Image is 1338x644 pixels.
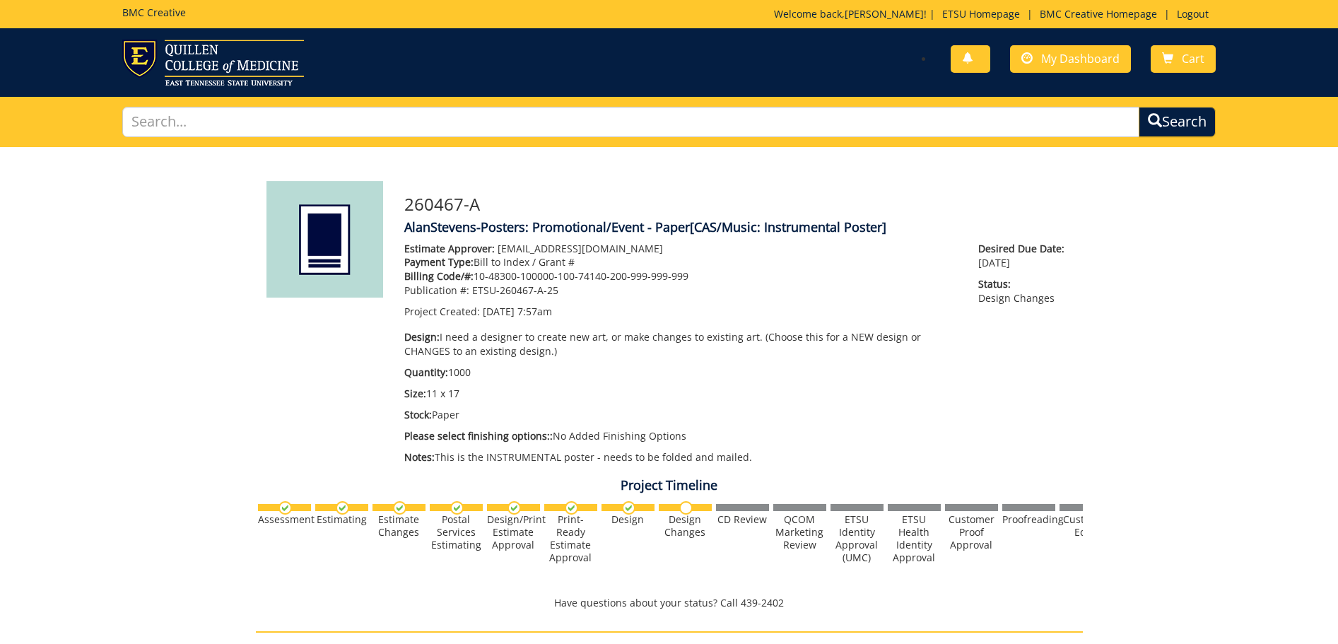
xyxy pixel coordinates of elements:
[1010,45,1131,73] a: My Dashboard
[315,513,368,526] div: Estimating
[845,7,924,21] a: [PERSON_NAME]
[404,450,435,464] span: Notes:
[483,305,552,318] span: [DATE] 7:57am
[659,513,712,539] div: Design Changes
[774,7,1216,21] p: Welcome back, ! | | |
[404,242,958,256] p: [EMAIL_ADDRESS][DOMAIN_NAME]
[1170,7,1216,21] a: Logout
[888,513,941,564] div: ETSU Health Identity Approval
[601,513,655,526] div: Design
[404,255,958,269] p: Bill to Index / Grant #
[278,501,292,515] img: checkmark
[404,330,440,344] span: Design:
[507,501,521,515] img: checkmark
[487,513,540,551] div: Design/Print Estimate Approval
[773,513,826,551] div: QCOM Marketing Review
[372,513,426,539] div: Estimate Changes
[404,221,1072,235] h4: AlanStevens-Posters: Promotional/Event - Paper
[122,7,186,18] h5: BMC Creative
[978,277,1072,291] span: Status:
[404,450,958,464] p: This is the INSTRUMENTAL poster - needs to be folded and mailed.
[1041,51,1120,66] span: My Dashboard
[945,513,998,551] div: Customer Proof Approval
[393,501,406,515] img: checkmark
[1182,51,1204,66] span: Cart
[450,501,464,515] img: checkmark
[404,387,426,400] span: Size:
[1139,107,1216,137] button: Search
[404,408,432,421] span: Stock:
[1002,513,1055,526] div: Proofreading
[404,305,480,318] span: Project Created:
[404,365,448,379] span: Quantity:
[565,501,578,515] img: checkmark
[978,242,1072,256] span: Desired Due Date:
[1151,45,1216,73] a: Cart
[404,283,469,297] span: Publication #:
[404,429,553,443] span: Please select finishing options::
[404,387,958,401] p: 11 x 17
[404,365,958,380] p: 1000
[404,408,958,422] p: Paper
[122,40,304,86] img: ETSU logo
[122,107,1140,137] input: Search...
[404,429,958,443] p: No Added Finishing Options
[544,513,597,564] div: Print-Ready Estimate Approval
[404,269,958,283] p: 10-48300-100000-100-74140-200-999-999-999
[258,513,311,526] div: Assessment
[404,330,958,358] p: I need a designer to create new art, or make changes to existing art. (Choose this for a NEW desi...
[716,513,769,526] div: CD Review
[266,181,383,298] img: Product featured image
[472,283,558,297] span: ETSU-260467-A-25
[430,513,483,551] div: Postal Services Estimating
[622,501,635,515] img: checkmark
[256,596,1083,610] p: Have questions about your status? Call 439-2402
[404,195,1072,213] h3: 260467-A
[404,255,474,269] span: Payment Type:
[256,479,1083,493] h4: Project Timeline
[336,501,349,515] img: checkmark
[404,242,495,255] span: Estimate Approver:
[978,242,1072,270] p: [DATE]
[679,501,693,515] img: no
[935,7,1027,21] a: ETSU Homepage
[1060,513,1113,539] div: Customer Edits
[831,513,884,564] div: ETSU Identity Approval (UMC)
[1033,7,1164,21] a: BMC Creative Homepage
[690,218,886,235] span: [CAS/Music: Instrumental Poster]
[978,277,1072,305] p: Design Changes
[404,269,474,283] span: Billing Code/#:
